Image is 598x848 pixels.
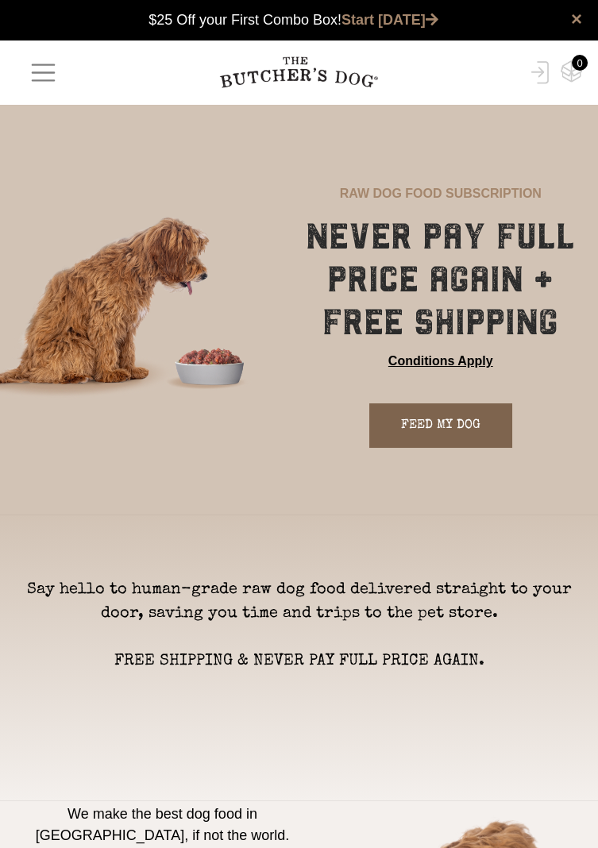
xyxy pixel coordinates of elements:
a: close [571,10,582,29]
p: RAW DOG FOOD SUBSCRIPTION [340,184,542,203]
img: TBD_Cart-Empty.png [561,60,582,83]
a: Start [DATE] [341,12,438,28]
a: FEED MY DOG [369,403,512,448]
a: Conditions Apply [388,352,493,371]
h1: NEVER PAY FULL PRICE AGAIN + FREE SHIPPING [303,215,580,344]
div: 0 [572,55,588,71]
p: Say hello to human-grade raw dog food delivered straight to your door, saving you time and trips ... [16,515,582,737]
